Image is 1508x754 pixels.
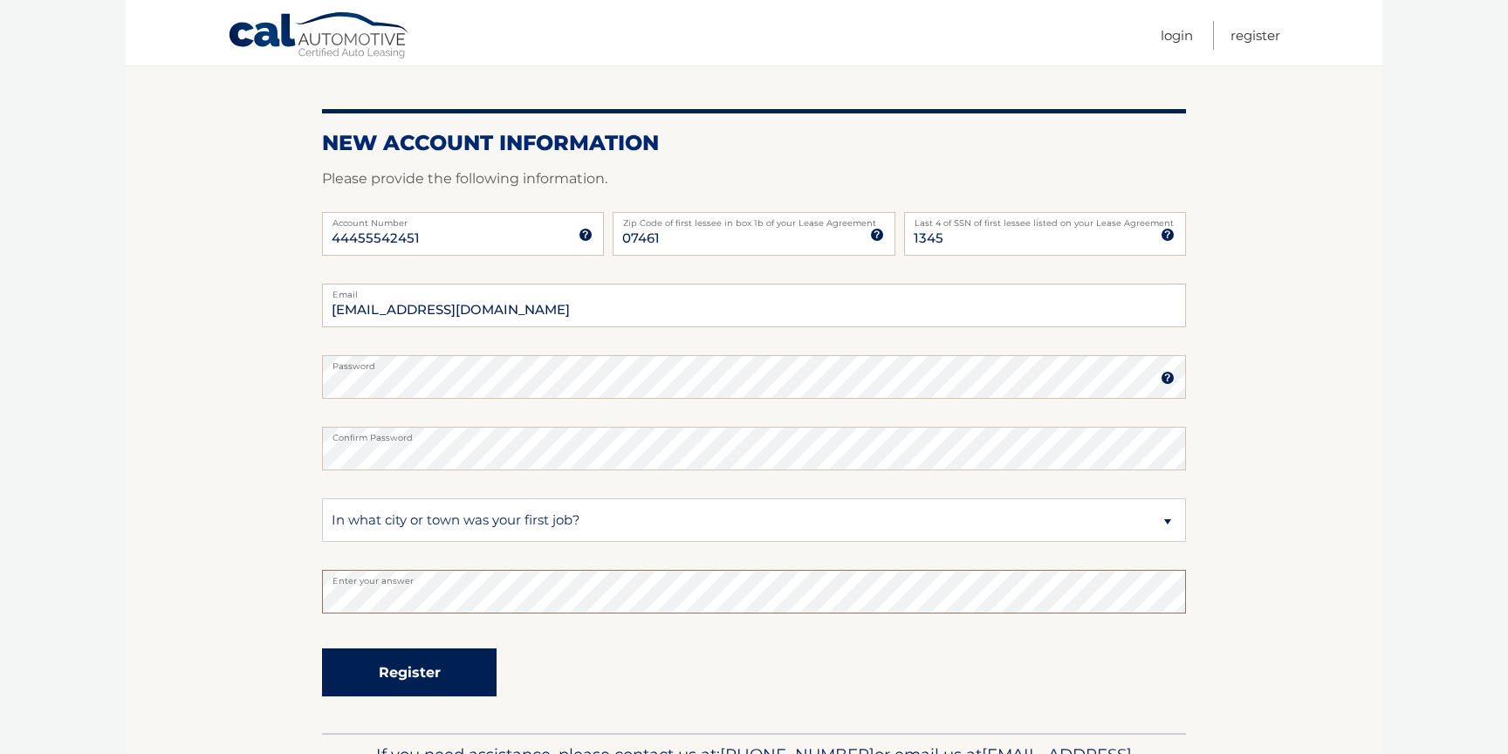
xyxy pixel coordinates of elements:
input: Zip Code [613,212,895,256]
label: Email [322,284,1186,298]
p: Please provide the following information. [322,167,1186,191]
label: Password [322,355,1186,369]
label: Enter your answer [322,570,1186,584]
img: tooltip.svg [1161,371,1175,385]
label: Confirm Password [322,427,1186,441]
input: Email [322,284,1186,327]
input: SSN or EIN (last 4 digits only) [904,212,1186,256]
img: tooltip.svg [1161,228,1175,242]
h2: New Account Information [322,130,1186,156]
a: Register [1230,21,1280,50]
a: Cal Automotive [228,11,411,62]
label: Last 4 of SSN of first lessee listed on your Lease Agreement [904,212,1186,226]
a: Login [1161,21,1193,50]
img: tooltip.svg [579,228,593,242]
img: tooltip.svg [870,228,884,242]
label: Zip Code of first lessee in box 1b of your Lease Agreement [613,212,895,226]
label: Account Number [322,212,604,226]
button: Register [322,648,497,696]
input: Account Number [322,212,604,256]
